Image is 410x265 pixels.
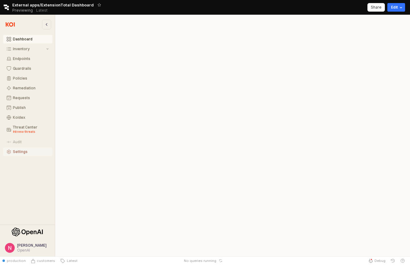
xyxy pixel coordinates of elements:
[3,103,52,112] button: Publish
[3,113,52,122] button: Koidex
[3,74,52,83] button: Policies
[3,35,52,43] button: Dashboard
[3,94,52,102] button: Requests
[398,256,408,265] button: Help
[17,248,47,253] div: OpenAI
[3,138,52,146] button: Audit
[371,5,382,10] p: Share
[3,123,52,136] button: Threat Center
[13,47,45,51] div: Inventory
[55,15,410,256] main: App Frame
[13,37,49,41] div: Dashboard
[13,57,49,61] div: Endpoints
[13,96,49,100] div: Requests
[13,115,49,120] div: Koidex
[3,147,52,156] button: Settings
[13,86,49,90] div: Remediation
[184,258,216,263] span: No queries running
[13,76,49,80] div: Policies
[367,3,385,12] button: Share app
[36,8,47,13] p: Latest
[33,6,51,15] button: Releases and History
[3,45,52,53] button: Inventory
[96,2,102,8] button: Add app to favorites
[3,54,52,63] button: Endpoints
[3,84,52,92] button: Remediation
[13,140,49,144] div: Audit
[65,258,78,263] span: Latest
[218,259,224,263] button: Reset app state
[366,256,388,265] button: Debug
[58,256,80,265] button: Latest
[13,106,49,110] div: Publish
[374,258,385,263] span: Debug
[387,3,405,12] button: Edit
[388,256,398,265] button: History
[55,15,410,256] iframe: DashboardPage
[12,6,51,15] div: Previewing Latest
[3,64,52,73] button: Guardrails
[17,243,47,248] span: [PERSON_NAME]
[7,258,26,263] span: production
[13,125,49,134] div: Threat Center
[28,256,58,265] button: Source Control
[12,7,33,13] span: Previewing
[12,2,94,8] span: External apps/ExtensionTotal Dashboard
[13,66,49,71] div: Guardrails
[13,129,49,134] div: 98 new threats
[13,150,49,154] div: Settings
[37,258,55,263] span: customers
